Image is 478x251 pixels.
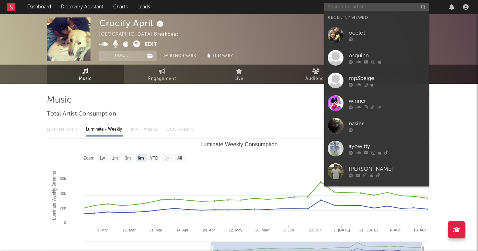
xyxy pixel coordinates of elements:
[47,65,124,84] a: Music
[60,177,66,181] text: 60k
[324,92,429,115] a: winner
[349,142,426,150] div: ayowitty
[349,74,426,82] div: mp3beige
[283,228,294,232] text: 9. Jun
[60,206,66,210] text: 20k
[324,3,429,12] input: Search for artists
[125,156,131,161] text: 3m
[47,110,116,118] span: Total Artist Consumption
[149,228,162,232] text: 31. Mar
[390,228,400,232] text: 4. Aug
[349,51,426,60] div: osquinn
[148,75,176,83] span: Engagement
[324,160,429,183] a: [PERSON_NAME]
[349,97,426,105] div: winner
[176,228,188,232] text: 14. Apr
[203,228,215,232] text: 28. Apr
[413,228,426,232] text: 18. Aug
[334,228,350,232] text: 7. [DATE]
[305,75,327,83] span: Audience
[112,156,118,161] text: 1m
[86,124,123,135] div: Luminate - Weekly
[124,65,201,84] a: Engagement
[349,119,426,128] div: nasier
[123,228,136,232] text: 17. Mar
[201,65,277,84] a: Live
[255,228,269,232] text: 26. May
[234,75,244,83] span: Live
[165,156,169,161] text: 1y
[99,17,165,29] div: Crucify April
[60,191,66,195] text: 40k
[328,14,426,22] div: Recently Viewed
[99,51,143,61] button: Track
[212,54,233,58] span: Summary
[160,51,200,61] a: Benchmark
[170,52,196,60] span: Benchmark
[145,40,157,49] button: Edit
[229,228,242,232] text: 12. May
[309,228,321,232] text: 23. Jun
[349,29,426,37] div: ocelot
[204,51,237,61] button: Summary
[349,165,426,173] div: [PERSON_NAME]
[97,228,108,232] text: 3. Mar
[52,171,57,220] text: Luminate Weekly Streams
[324,24,429,46] a: ocelot
[359,228,378,232] text: 21. [DATE]
[84,156,94,161] text: Zoom
[324,115,429,137] a: nasier
[200,141,277,147] text: Luminate Weekly Consumption
[277,65,354,84] a: Audience
[99,30,186,39] div: [GEOGRAPHIC_DATA] | Breakbeat
[64,221,66,225] text: 0
[324,46,429,69] a: osquinn
[324,69,429,92] a: mp3beige
[79,75,92,83] span: Music
[324,137,429,160] a: ayowitty
[150,156,158,161] text: YTD
[138,156,144,161] text: 6m
[100,156,105,161] text: 1w
[324,183,429,205] a: [PERSON_NAME]
[177,156,182,161] text: All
